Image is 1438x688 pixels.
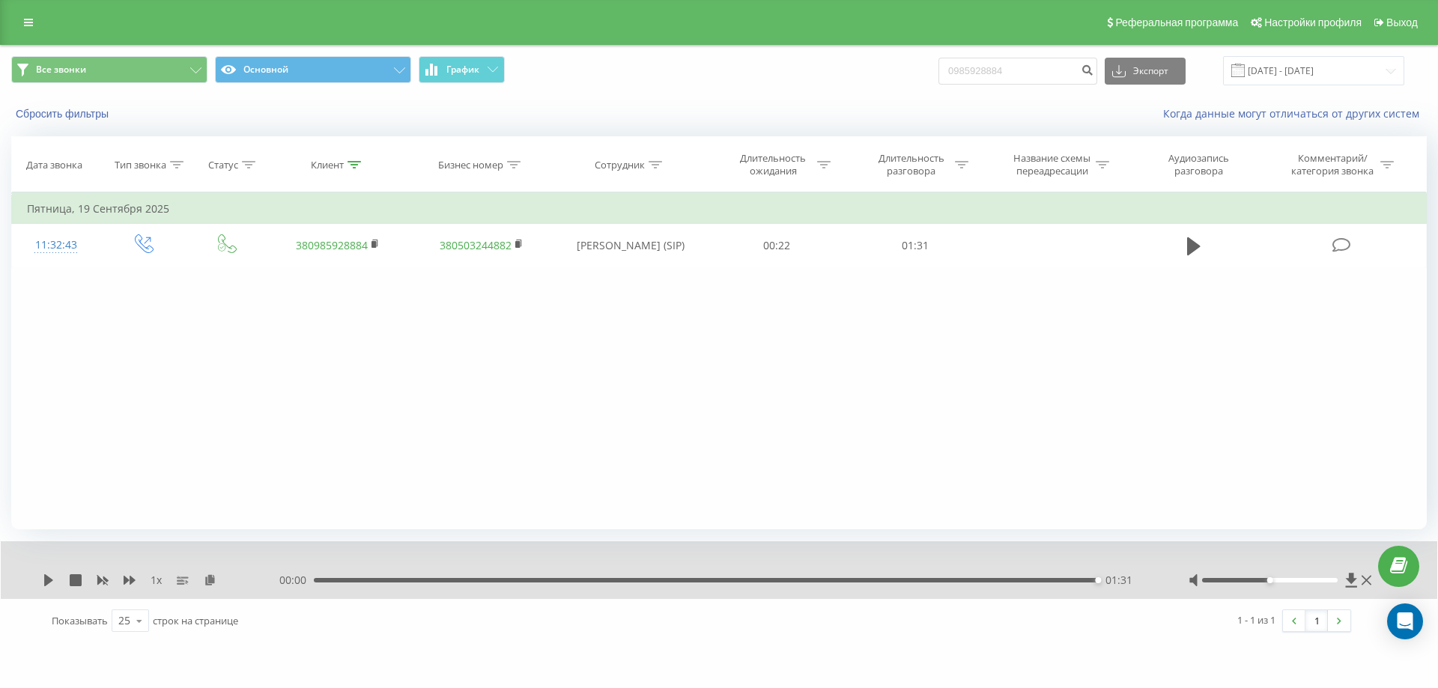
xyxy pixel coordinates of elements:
[1105,58,1186,85] button: Экспорт
[1387,603,1423,639] div: Open Intercom Messenger
[115,159,166,171] div: Тип звонка
[1237,612,1275,627] div: 1 - 1 из 1
[846,224,983,267] td: 01:31
[871,152,951,177] div: Длительность разговора
[595,159,645,171] div: Сотрудник
[1115,16,1238,28] span: Реферальная программа
[1095,577,1101,583] div: Accessibility label
[1163,106,1427,121] a: Когда данные могут отличаться от других систем
[1264,16,1362,28] span: Настройки профиля
[26,159,82,171] div: Дата звонка
[208,159,238,171] div: Статус
[52,614,108,627] span: Показывать
[938,58,1097,85] input: Поиск по номеру
[1105,573,1132,588] span: 01:31
[27,231,85,260] div: 11:32:43
[311,159,344,171] div: Клиент
[708,224,846,267] td: 00:22
[118,613,130,628] div: 25
[553,224,708,267] td: [PERSON_NAME] (SIP)
[151,573,162,588] span: 1 x
[733,152,813,177] div: Длительность ожидания
[12,194,1427,224] td: Пятница, 19 Сентября 2025
[440,238,512,252] a: 380503244882
[1012,152,1092,177] div: Название схемы переадресации
[215,56,411,83] button: Основной
[11,107,116,121] button: Сбросить фильтры
[36,64,86,76] span: Все звонки
[1289,152,1377,177] div: Комментарий/категория звонка
[279,573,314,588] span: 00:00
[419,56,505,83] button: График
[11,56,207,83] button: Все звонки
[1266,577,1272,583] div: Accessibility label
[296,238,368,252] a: 380985928884
[438,159,503,171] div: Бизнес номер
[153,614,238,627] span: строк на странице
[1305,610,1328,631] a: 1
[1150,152,1248,177] div: Аудиозапись разговора
[446,64,479,75] span: График
[1386,16,1418,28] span: Выход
